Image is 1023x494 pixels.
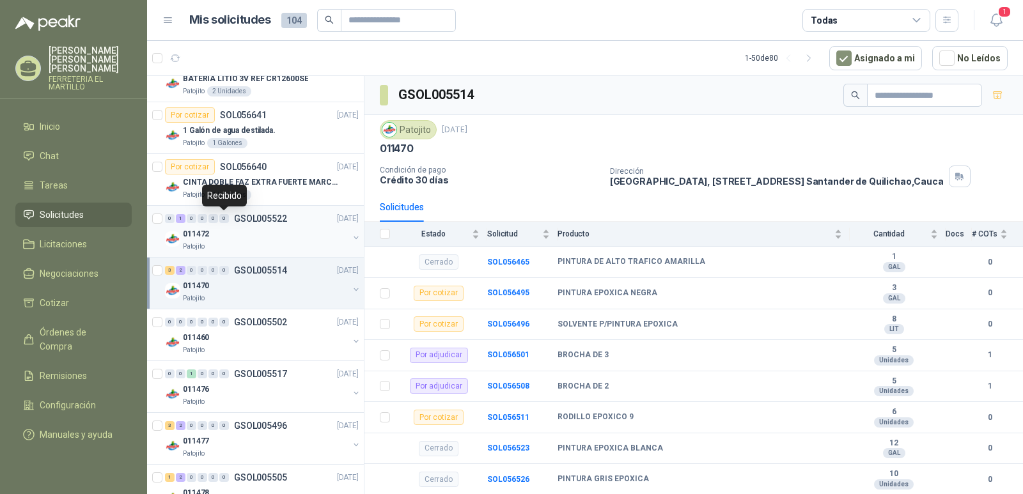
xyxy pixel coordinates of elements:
[15,144,132,168] a: Chat
[997,6,1011,18] span: 1
[487,288,529,297] a: SOL056495
[183,449,205,459] p: Patojito
[487,475,529,484] a: SOL056526
[380,200,424,214] div: Solicitudes
[208,266,218,275] div: 0
[165,159,215,174] div: Por cotizar
[487,258,529,266] a: SOL056465
[874,479,914,490] div: Unidades
[234,421,287,430] p: GSOL005496
[972,442,1008,454] b: 0
[176,266,185,275] div: 2
[165,263,361,304] a: 3 2 0 0 0 0 GSOL005514[DATE] Company Logo011470Patojito
[414,410,464,425] div: Por cotizar
[187,318,196,327] div: 0
[337,316,359,328] p: [DATE]
[40,369,87,383] span: Remisiones
[183,397,205,407] p: Patojito
[811,13,838,27] div: Todas
[829,46,922,70] button: Asignado a mi
[208,421,218,430] div: 0
[40,296,69,310] span: Cotizar
[176,421,185,430] div: 2
[558,412,634,422] b: RODILLO EPOXICO 9
[187,214,196,223] div: 0
[414,286,464,301] div: Por cotizar
[49,75,132,91] p: FERRETERIA EL MARTILLO
[850,314,938,325] b: 8
[187,473,196,482] div: 0
[15,320,132,359] a: Órdenes de Compra
[337,472,359,484] p: [DATE]
[208,214,218,223] div: 0
[208,369,218,378] div: 0
[15,393,132,417] a: Configuración
[558,474,649,484] b: PINTURA GRIS EPOXICA
[281,13,307,28] span: 104
[208,473,218,482] div: 0
[487,222,558,247] th: Solicitud
[398,229,469,238] span: Estado
[487,413,529,422] a: SOL056511
[40,149,59,163] span: Chat
[850,469,938,479] b: 10
[558,257,705,267] b: PINTURA DE ALTO TRAFICO AMARILLA
[410,378,468,394] div: Por adjudicar
[219,369,229,378] div: 0
[15,261,132,286] a: Negociaciones
[932,46,1008,70] button: No Leídos
[147,154,364,206] a: Por cotizarSOL056640[DATE] Company LogoCINTA DOBLE FAZ EXTRA FUERTE MARCA:3MPatojito1 Unidades
[337,420,359,432] p: [DATE]
[176,473,185,482] div: 2
[610,167,944,176] p: Dirección
[487,444,529,452] a: SOL056523
[165,421,175,430] div: 3
[850,229,928,238] span: Cantidad
[558,444,663,454] b: PINTURA EPOXICA BLANCA
[40,325,120,353] span: Órdenes de Compra
[234,214,287,223] p: GSOL005522
[419,441,458,456] div: Cerrado
[165,231,180,247] img: Company Logo
[147,102,364,154] a: Por cotizarSOL056641[DATE] Company Logo1 Galón de agua destilada.Patojito1 Galones
[972,474,1008,486] b: 0
[198,266,207,275] div: 0
[207,86,251,96] div: 2 Unidades
[183,190,205,200] p: Patojito
[15,173,132,197] a: Tareas
[337,109,359,121] p: [DATE]
[15,232,132,256] a: Licitaciones
[487,382,529,390] a: SOL056508
[183,280,209,292] p: 011470
[850,222,946,247] th: Cantidad
[40,237,87,251] span: Licitaciones
[165,283,180,298] img: Company Logo
[398,85,476,105] h3: GSOL005514
[851,91,860,100] span: search
[337,368,359,380] p: [DATE]
[183,242,205,252] p: Patojito
[884,324,904,334] div: LIT
[972,222,1023,247] th: # COTs
[165,107,215,123] div: Por cotizar
[15,203,132,227] a: Solicitudes
[40,428,113,442] span: Manuales y ayuda
[380,142,414,155] p: 011470
[183,228,209,240] p: 011472
[183,332,209,344] p: 011460
[165,473,175,482] div: 1
[380,120,437,139] div: Patojito
[219,214,229,223] div: 0
[972,287,1008,299] b: 0
[183,383,209,396] p: 011476
[219,421,229,430] div: 0
[487,350,529,359] a: SOL056501
[850,345,938,355] b: 5
[165,211,361,252] a: 0 1 0 0 0 0 GSOL005522[DATE] Company Logo011472Patojito
[419,472,458,487] div: Cerrado
[410,348,468,363] div: Por adjudicar
[183,86,205,96] p: Patojito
